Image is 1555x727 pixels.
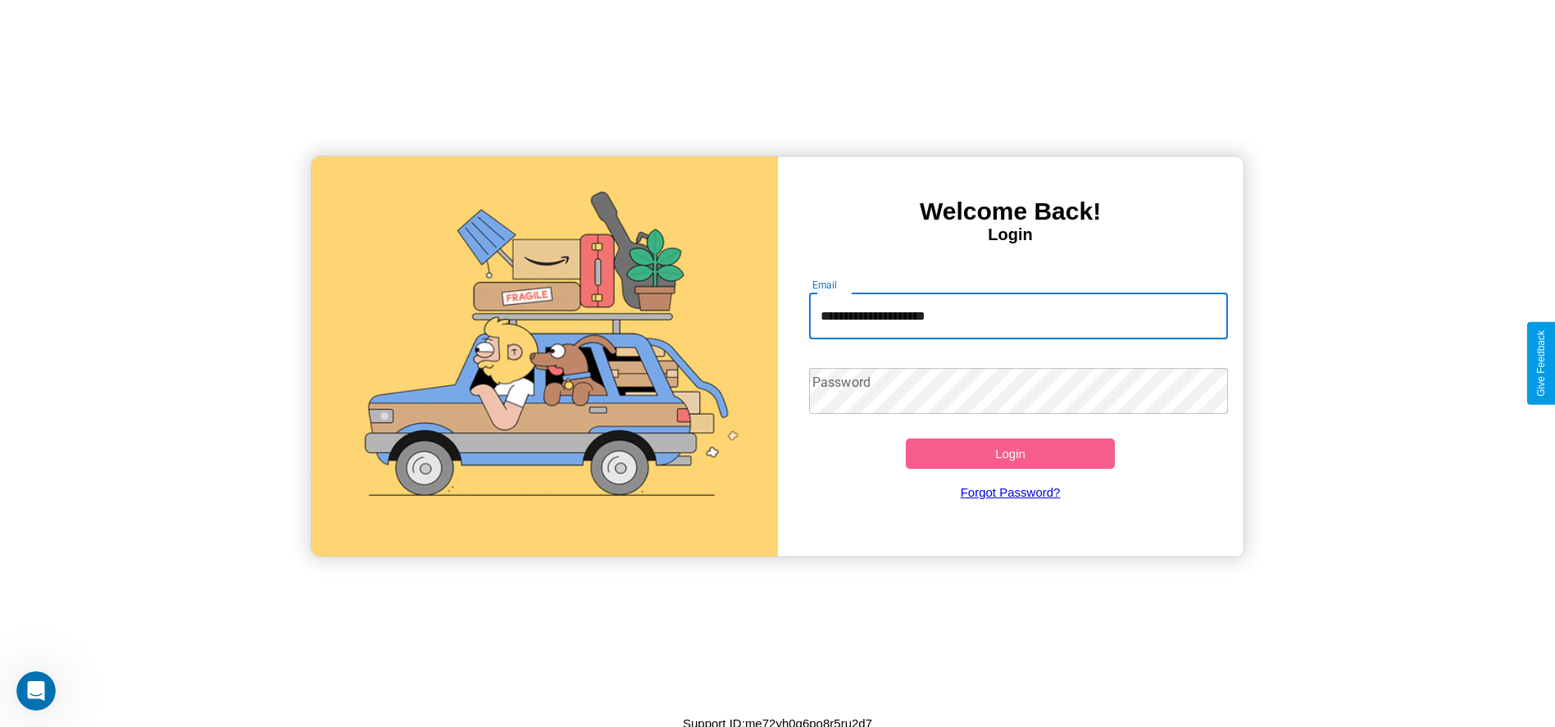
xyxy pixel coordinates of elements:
img: gif [311,157,777,557]
label: Email [812,278,838,292]
div: Give Feedback [1535,330,1547,397]
a: Forgot Password? [801,469,1220,516]
h4: Login [778,225,1244,244]
iframe: Intercom live chat [16,671,56,711]
button: Login [906,438,1116,469]
h3: Welcome Back! [778,198,1244,225]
